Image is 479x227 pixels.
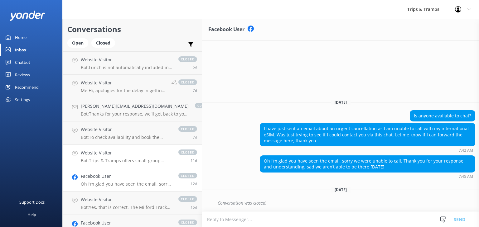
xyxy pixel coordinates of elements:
[260,156,475,172] div: Oh I’m glad you have seen the email, sorry we were unable to call. Thank you for your response an...
[81,220,172,226] h4: Facebook User
[178,173,197,178] span: closed
[81,135,172,140] p: Bot: To check availability and book the Milford Sound Coach, Cruise & Walk tour, please visit [UR...
[193,135,197,140] span: Aug 18 2025 11:12am (UTC +12:00) Pacific/Auckland
[208,26,244,34] h3: Facebook User
[81,65,172,70] p: Bot: Lunch is not automatically included in the Milford Track Guided Walk & Boat Cruise, but it i...
[81,149,172,156] h4: Website Visitor
[178,56,197,62] span: closed
[410,111,475,121] div: Is anyone available to chat?
[218,198,475,208] div: Conversation was closed.
[191,158,197,163] span: Aug 14 2025 09:17pm (UTC +12:00) Pacific/Auckland
[193,64,197,70] span: Aug 20 2025 05:52pm (UTC +12:00) Pacific/Auckland
[27,208,36,221] div: Help
[15,93,30,106] div: Settings
[191,205,197,210] span: Aug 10 2025 05:57pm (UTC +12:00) Pacific/Auckland
[67,23,197,35] h2: Conversations
[260,174,475,178] div: Aug 14 2025 07:45am (UTC +12:00) Pacific/Auckland
[15,81,39,93] div: Recommend
[63,51,202,75] a: Website VisitorBot:Lunch is not automatically included in the Milford Track Guided Walk & Boat Cr...
[178,126,197,132] span: closed
[19,196,45,208] div: Support Docs
[63,75,202,98] a: Website VisitorMe:Hi, apologies for the delay in getting back to you. That is correct $2835 for o...
[81,103,189,110] h4: [PERSON_NAME][EMAIL_ADDRESS][DOMAIN_NAME]
[63,145,202,168] a: Website VisitorBot:Trips & Tramps offers small-group nature experiences throughout [GEOGRAPHIC_DA...
[81,111,189,117] p: Bot: Thanks for your response, we'll get back to you as soon as we can during opening hours.
[81,158,172,163] p: Bot: Trips & Tramps offers small-group nature experiences throughout [GEOGRAPHIC_DATA], including...
[81,88,167,93] p: Me: Hi, apologies for the delay in getting back to you. That is correct $2835 for one person on t...
[195,103,214,108] span: closed
[206,198,475,208] div: 2025-08-16T16:43:24.409
[459,175,473,178] strong: 7:45 AM
[81,205,172,210] p: Bot: Yes, that is correct. The Milford Track Guided Walk & Boat Cruise departs from [GEOGRAPHIC_D...
[331,187,351,192] span: [DATE]
[67,39,91,46] a: Open
[81,79,167,86] h4: Website Visitor
[67,38,88,48] div: Open
[15,31,27,44] div: Home
[260,148,475,152] div: Aug 14 2025 07:42am (UTC +12:00) Pacific/Auckland
[81,173,172,180] h4: Facebook User
[191,181,197,187] span: Aug 14 2025 07:45am (UTC +12:00) Pacific/Auckland
[193,88,197,93] span: Aug 18 2025 08:26pm (UTC +12:00) Pacific/Auckland
[63,168,202,192] a: Facebook UserOh I’m glad you have seen the email, sorry we were unable to call. Thank you for you...
[178,196,197,202] span: closed
[15,69,30,81] div: Reviews
[63,121,202,145] a: Website VisitorBot:To check availability and book the Milford Sound Coach, Cruise & Walk tour, pl...
[178,79,197,85] span: closed
[81,126,172,133] h4: Website Visitor
[81,196,172,203] h4: Website Visitor
[15,44,27,56] div: Inbox
[63,192,202,215] a: Website VisitorBot:Yes, that is correct. The Milford Track Guided Walk & Boat Cruise departs from...
[91,38,115,48] div: Closed
[178,149,197,155] span: closed
[178,220,197,225] span: closed
[91,39,118,46] a: Closed
[63,98,202,121] a: [PERSON_NAME][EMAIL_ADDRESS][DOMAIN_NAME]Bot:Thanks for your response, we'll get back to you as s...
[331,100,351,105] span: [DATE]
[81,181,172,187] p: Oh I’m glad you have seen the email, sorry we were unable to call. Thank you for your response an...
[459,149,473,152] strong: 7:42 AM
[260,123,475,146] div: I have just sent an email about an urgent cancellation as I am unable to call with my internation...
[9,11,45,21] img: yonder-white-logo.png
[15,56,30,69] div: Chatbot
[81,56,172,63] h4: Website Visitor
